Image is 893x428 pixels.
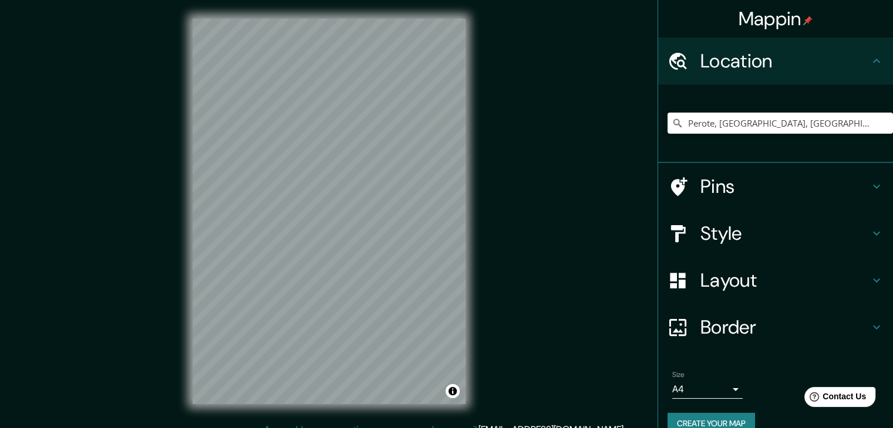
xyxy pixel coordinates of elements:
canvas: Map [193,19,466,404]
div: Location [658,38,893,84]
h4: Location [700,49,870,73]
h4: Style [700,222,870,245]
div: Border [658,304,893,351]
iframe: Help widget launcher [788,382,880,415]
button: Toggle attribution [446,384,460,398]
h4: Border [700,315,870,339]
h4: Layout [700,269,870,292]
div: Pins [658,163,893,210]
img: pin-icon.png [803,16,813,25]
div: A4 [672,380,743,399]
input: Pick your city or area [668,113,893,134]
h4: Mappin [739,7,813,30]
div: Style [658,210,893,257]
div: Layout [658,257,893,304]
label: Size [672,370,685,380]
h4: Pins [700,175,870,198]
